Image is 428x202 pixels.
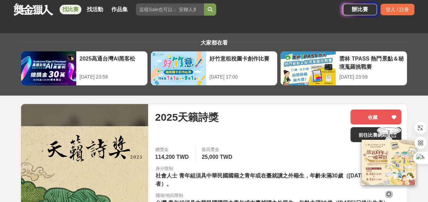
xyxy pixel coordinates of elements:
div: 身分限制 [155,165,401,172]
button: 收藏 [350,110,401,124]
a: 辦比賽 [343,4,377,15]
div: 國籍/地區限制 [155,192,395,199]
div: 雲林 TPASS 熱門景點＆秘境蒐羅挑戰賽 [339,55,403,70]
span: 25,000 TWD [202,154,232,160]
a: 找活動 [84,5,106,14]
span: 社會人士 [155,173,177,179]
a: 雲林 TPASS 熱門景點＆秘境蒐羅挑戰賽[DATE] 23:59 [280,51,407,86]
div: 2025高通台灣AI黑客松 [80,55,144,70]
span: 大家都在看 [199,40,229,46]
a: 前往比賽網站 [350,127,401,142]
div: [DATE] 23:59 [339,73,403,81]
span: 2025天籟詩獎 [155,110,219,125]
a: 2025高通台灣AI黑客松[DATE] 23:59 [21,51,148,86]
input: 這樣Sale也可以： 安聯人壽創意銷售法募集 [136,3,204,16]
div: 登入 / 註冊 [380,4,414,15]
span: 總獎金 [155,146,190,153]
a: 找比賽 [60,5,81,14]
span: 最高獎金 [202,146,234,153]
a: 好竹意租稅圖卡創作比賽[DATE] 17:00 [150,51,278,86]
span: 114,200 TWD [155,154,189,160]
div: [DATE] 23:59 [80,73,144,81]
a: 作品集 [109,5,130,14]
div: [DATE] 17:00 [209,73,274,81]
span: 青年組須具中華民國國籍之青年或在臺就讀之外籍生，年齡未滿30歲（[DATE]日後出生者）。 [155,173,388,187]
div: 好竹意租稅圖卡創作比賽 [209,55,274,70]
img: 968ab78a-c8e5-4181-8f9d-94c24feca916.png [362,140,416,185]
